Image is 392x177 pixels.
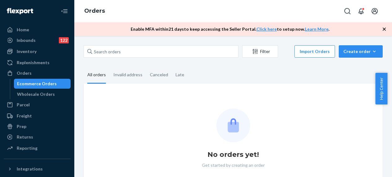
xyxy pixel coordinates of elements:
[294,45,335,58] button: Import Orders
[113,67,142,83] div: Invalid address
[4,35,71,45] a: Inbounds122
[4,122,71,131] a: Prep
[339,45,383,58] button: Create order
[256,26,277,32] a: Click here
[14,79,71,89] a: Ecommerce Orders
[4,143,71,153] a: Reporting
[17,27,29,33] div: Home
[17,70,32,76] div: Orders
[84,7,105,14] a: Orders
[84,45,238,58] input: Search orders
[368,5,381,17] button: Open account menu
[202,162,265,168] p: Get started by creating an order
[17,60,50,66] div: Replenishments
[305,26,329,32] a: Learn More
[343,48,378,55] div: Create order
[242,45,278,58] button: Filter
[79,2,110,20] ol: breadcrumbs
[17,166,43,172] div: Integrations
[4,25,71,35] a: Home
[17,91,55,97] div: Wholesale Orders
[12,4,35,10] span: Support
[17,81,57,87] div: Ecommerce Orders
[17,145,37,151] div: Reporting
[176,67,184,83] div: Late
[58,5,71,17] button: Close Navigation
[17,37,36,43] div: Inbounds
[4,132,71,142] a: Returns
[17,102,30,108] div: Parcel
[375,73,387,104] button: Help Center
[14,89,71,99] a: Wholesale Orders
[216,108,250,142] img: Empty list
[341,5,354,17] button: Open Search Box
[4,164,71,174] button: Integrations
[59,37,69,43] div: 122
[4,46,71,56] a: Inventory
[4,111,71,121] a: Freight
[131,26,329,32] p: Enable MFA within 21 days to keep accessing the Seller Portal. to setup now. .
[7,8,33,14] img: Flexport logo
[87,67,106,84] div: All orders
[4,68,71,78] a: Orders
[242,48,278,55] div: Filter
[4,100,71,110] a: Parcel
[150,67,168,83] div: Canceled
[207,150,259,160] h1: No orders yet!
[4,58,71,68] a: Replenishments
[355,5,367,17] button: Open notifications
[17,113,32,119] div: Freight
[17,123,26,130] div: Prep
[17,48,37,55] div: Inventory
[17,134,33,140] div: Returns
